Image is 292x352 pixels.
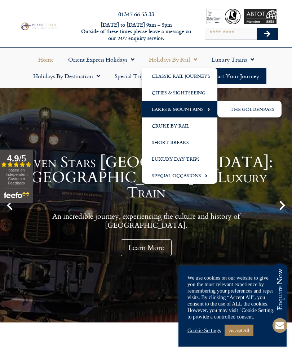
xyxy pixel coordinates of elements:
a: Luxury Trains [204,51,261,68]
button: Search [257,28,278,40]
div: Next slide [276,199,288,211]
a: Holidays by Destination [26,68,107,84]
div: We use cookies on our website to give you the most relevant experience by remembering your prefer... [187,275,278,320]
div: Previous slide [4,199,16,211]
a: Luxury Day Trips [142,151,217,167]
a: Special Occasions [142,167,217,184]
a: Cities & Sightseeing [142,84,217,101]
ul: Holidays by Rail [142,68,217,184]
img: Planet Rail Train Holidays Logo [19,22,58,31]
a: Classic Rail Journeys [142,68,217,84]
a: The GoldenPass [217,101,282,117]
a: Cruise by Rail [142,117,217,134]
ul: Lakes & Mountains [217,101,282,117]
a: Cookie Settings [187,327,221,334]
nav: Menu [4,51,288,84]
a: Home [31,51,61,68]
a: Orient Express Holidays [61,51,142,68]
h1: Seven Stars [GEOGRAPHIC_DATA]: [GEOGRAPHIC_DATA] by Luxury Train [18,155,274,200]
h6: [DATE] to [DATE] 9am – 5pm Outside of these times please leave a message on our 24/7 enquiry serv... [80,22,193,42]
a: 01347 66 53 33 [118,10,154,18]
p: An incredible journey, experiencing the culture and history of [GEOGRAPHIC_DATA]. [18,212,274,230]
a: Start your Journey [206,68,266,84]
a: Lakes & Mountains [142,101,217,117]
a: Special Trips [107,68,161,84]
a: Learn More [121,239,172,256]
a: Accept All [225,325,253,336]
a: Short Breaks [142,134,217,151]
a: Holidays by Rail [142,51,204,68]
